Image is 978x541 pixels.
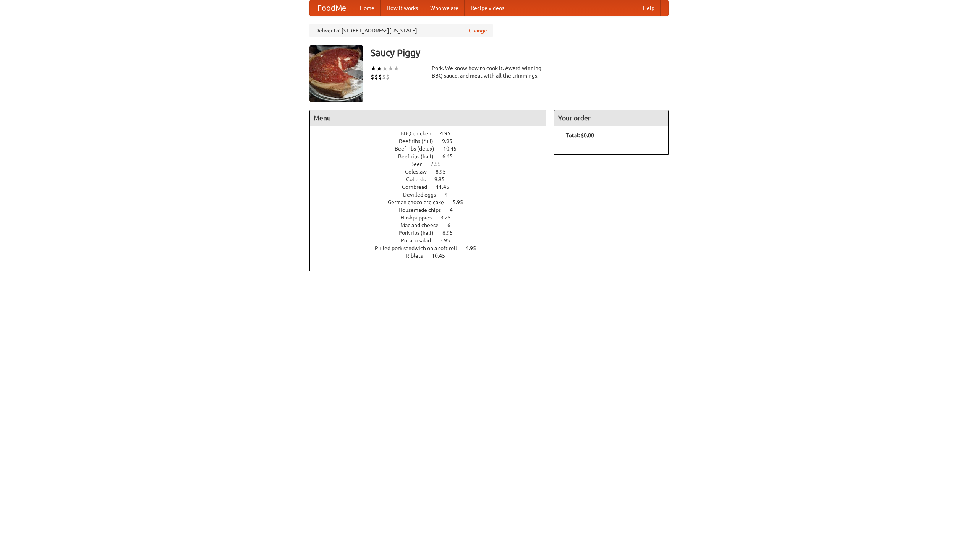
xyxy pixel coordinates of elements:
span: Beef ribs (full) [399,138,441,144]
a: Potato salad 3.95 [401,237,464,244]
span: German chocolate cake [388,199,452,205]
span: Housemade chips [398,207,449,213]
span: 10.45 [432,253,453,259]
span: BBQ chicken [400,130,439,136]
a: Beef ribs (half) 6.45 [398,153,467,159]
li: ★ [393,64,399,73]
li: ★ [388,64,393,73]
span: 10.45 [443,146,464,152]
span: Mac and cheese [400,222,446,228]
a: Collards 9.95 [406,176,459,182]
li: ★ [371,64,376,73]
span: Hushpuppies [400,214,439,221]
span: Beer [410,161,429,167]
span: 8.95 [436,169,453,175]
span: 7.55 [431,161,449,167]
span: 3.95 [440,237,458,244]
a: German chocolate cake 5.95 [388,199,477,205]
span: Beef ribs (delux) [395,146,442,152]
span: 6.45 [442,153,460,159]
span: Pulled pork sandwich on a soft roll [375,245,465,251]
span: 6 [447,222,458,228]
span: 9.95 [442,138,460,144]
a: BBQ chicken 4.95 [400,130,465,136]
a: Housemade chips 4 [398,207,467,213]
a: Who we are [424,0,465,16]
span: Devilled eggs [403,192,444,198]
a: FoodMe [310,0,354,16]
span: Beef ribs (half) [398,153,441,159]
span: 3.25 [440,214,458,221]
span: Riblets [406,253,431,259]
a: Riblets 10.45 [406,253,459,259]
h4: Your order [554,110,668,126]
a: Home [354,0,381,16]
span: 9.95 [434,176,452,182]
a: Coleslaw 8.95 [405,169,460,175]
span: Cornbread [402,184,435,190]
a: Cornbread 11.45 [402,184,463,190]
a: Beef ribs (delux) 10.45 [395,146,471,152]
span: 4 [450,207,460,213]
div: Deliver to: [STREET_ADDRESS][US_STATE] [309,24,493,37]
li: $ [378,73,382,81]
a: Pulled pork sandwich on a soft roll 4.95 [375,245,490,251]
a: Change [469,27,487,34]
a: Devilled eggs 4 [403,192,462,198]
li: $ [371,73,374,81]
span: Coleslaw [405,169,434,175]
a: Mac and cheese 6 [400,222,465,228]
span: 6.95 [442,230,460,236]
span: Potato salad [401,237,439,244]
a: How it works [381,0,424,16]
h3: Saucy Piggy [371,45,669,60]
span: 4.95 [466,245,484,251]
span: 11.45 [436,184,457,190]
a: Hushpuppies 3.25 [400,214,465,221]
li: $ [382,73,386,81]
a: Pork ribs (half) 6.95 [398,230,467,236]
b: Total: $0.00 [566,132,594,138]
li: $ [386,73,390,81]
a: Beef ribs (full) 9.95 [399,138,466,144]
h4: Menu [310,110,546,126]
span: Pork ribs (half) [398,230,441,236]
div: Pork. We know how to cook it. Award-winning BBQ sauce, and meat with all the trimmings. [432,64,546,80]
a: Beer 7.55 [410,161,455,167]
a: Recipe videos [465,0,510,16]
li: $ [374,73,378,81]
span: Collards [406,176,433,182]
img: angular.jpg [309,45,363,102]
span: 5.95 [453,199,471,205]
li: ★ [382,64,388,73]
span: 4.95 [440,130,458,136]
li: ★ [376,64,382,73]
span: 4 [445,192,455,198]
a: Help [637,0,661,16]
